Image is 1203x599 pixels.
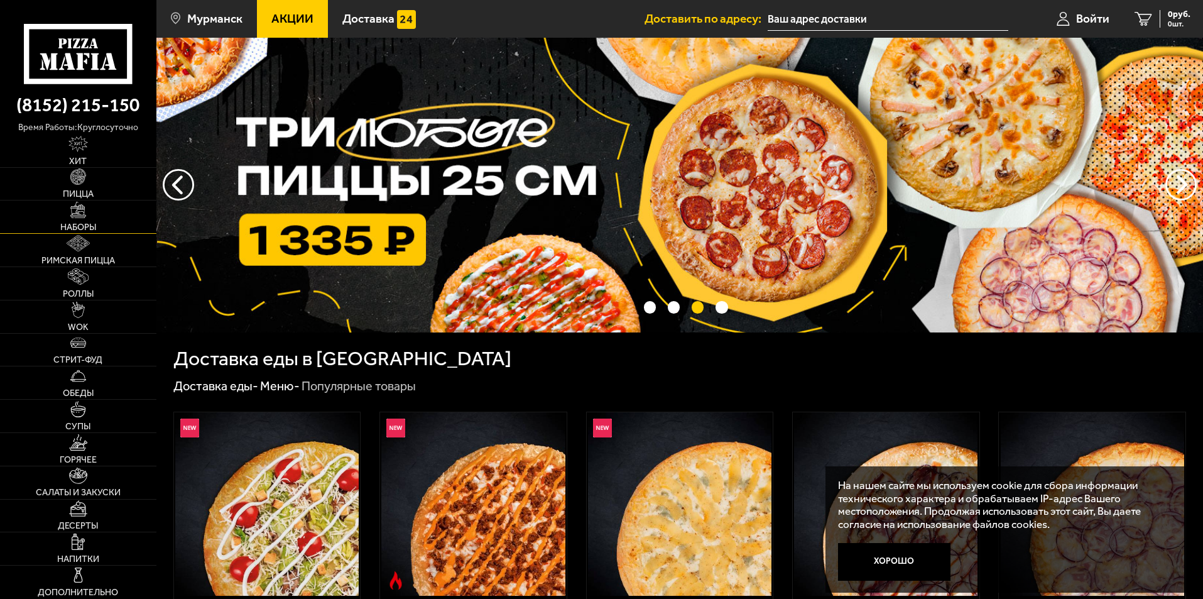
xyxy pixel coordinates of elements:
[57,555,99,564] span: Напитки
[302,378,416,395] div: Популярные товары
[644,301,656,313] button: точки переключения
[768,8,1008,31] input: Ваш адрес доставки
[342,13,395,25] span: Доставка
[180,419,199,437] img: Новинка
[1001,412,1184,596] img: Карбонара 25 см (толстое с сыром)
[63,389,94,398] span: Обеды
[381,412,565,596] img: Биф чили 25 см (толстое с сыром)
[587,412,773,596] a: НовинкаГруша горгондзола 25 см (толстое с сыром)
[69,157,87,166] span: Хит
[692,301,704,313] button: точки переключения
[271,13,313,25] span: Акции
[397,10,416,29] img: 15daf4d41897b9f0e9f617042186c801.svg
[1168,20,1190,28] span: 0 шт.
[174,412,361,596] a: НовинкаЦезарь 25 см (толстое с сыром)
[58,522,98,530] span: Десерты
[173,349,511,369] h1: Доставка еды в [GEOGRAPHIC_DATA]
[175,412,359,596] img: Цезарь 25 см (толстое с сыром)
[41,256,115,265] span: Римская пицца
[163,169,194,201] button: следующий
[63,190,94,199] span: Пицца
[1165,169,1197,201] button: предыдущий
[60,456,97,464] span: Горячее
[793,412,979,596] a: Чикен Барбекю 25 см (толстое с сыром)
[386,571,405,590] img: Острое блюдо
[65,422,90,431] span: Супы
[173,378,258,393] a: Доставка еды-
[794,412,977,596] img: Чикен Барбекю 25 см (толстое с сыром)
[999,412,1185,596] a: Карбонара 25 см (толстое с сыром)
[1076,13,1109,25] span: Войти
[187,13,242,25] span: Мурманск
[838,479,1167,531] p: На нашем сайте мы используем cookie для сбора информации технического характера и обрабатываем IP...
[38,588,118,597] span: Дополнительно
[838,543,951,581] button: Хорошо
[386,419,405,437] img: Новинка
[593,419,612,437] img: Новинка
[60,223,96,232] span: Наборы
[1168,10,1190,19] span: 0 руб.
[53,356,102,365] span: Стрит-фуд
[668,301,680,313] button: точки переключения
[68,323,89,332] span: WOK
[588,412,771,596] img: Груша горгондзола 25 см (толстое с сыром)
[36,488,121,497] span: Салаты и закуски
[716,301,727,313] button: точки переключения
[380,412,567,596] a: НовинкаОстрое блюдоБиф чили 25 см (толстое с сыром)
[63,290,94,299] span: Роллы
[645,13,768,25] span: Доставить по адресу:
[260,378,300,393] a: Меню-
